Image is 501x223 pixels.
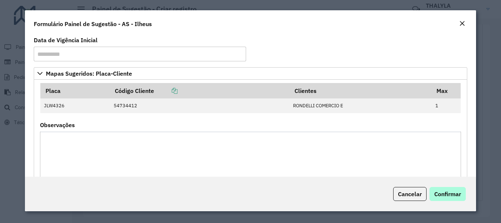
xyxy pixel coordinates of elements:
[110,98,289,113] td: 54734412
[457,19,467,29] button: Close
[434,190,461,198] span: Confirmar
[110,83,289,98] th: Código Cliente
[34,80,467,203] div: Mapas Sugeridos: Placa-Cliente
[40,83,110,98] th: Placa
[34,19,152,28] h4: Formulário Painel de Sugestão - AS - Ilheus
[459,21,465,26] em: Fechar
[429,187,466,201] button: Confirmar
[34,36,98,44] label: Data de Vigência Inicial
[154,87,178,94] a: Copiar
[40,121,75,129] label: Observações
[393,187,427,201] button: Cancelar
[289,98,431,113] td: RONDELLI COMERCIO E
[289,83,431,98] th: Clientes
[431,83,461,98] th: Max
[431,98,461,113] td: 1
[46,71,132,76] span: Mapas Sugeridos: Placa-Cliente
[40,98,110,113] td: JLW4326
[398,190,422,198] span: Cancelar
[34,67,467,80] a: Mapas Sugeridos: Placa-Cliente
